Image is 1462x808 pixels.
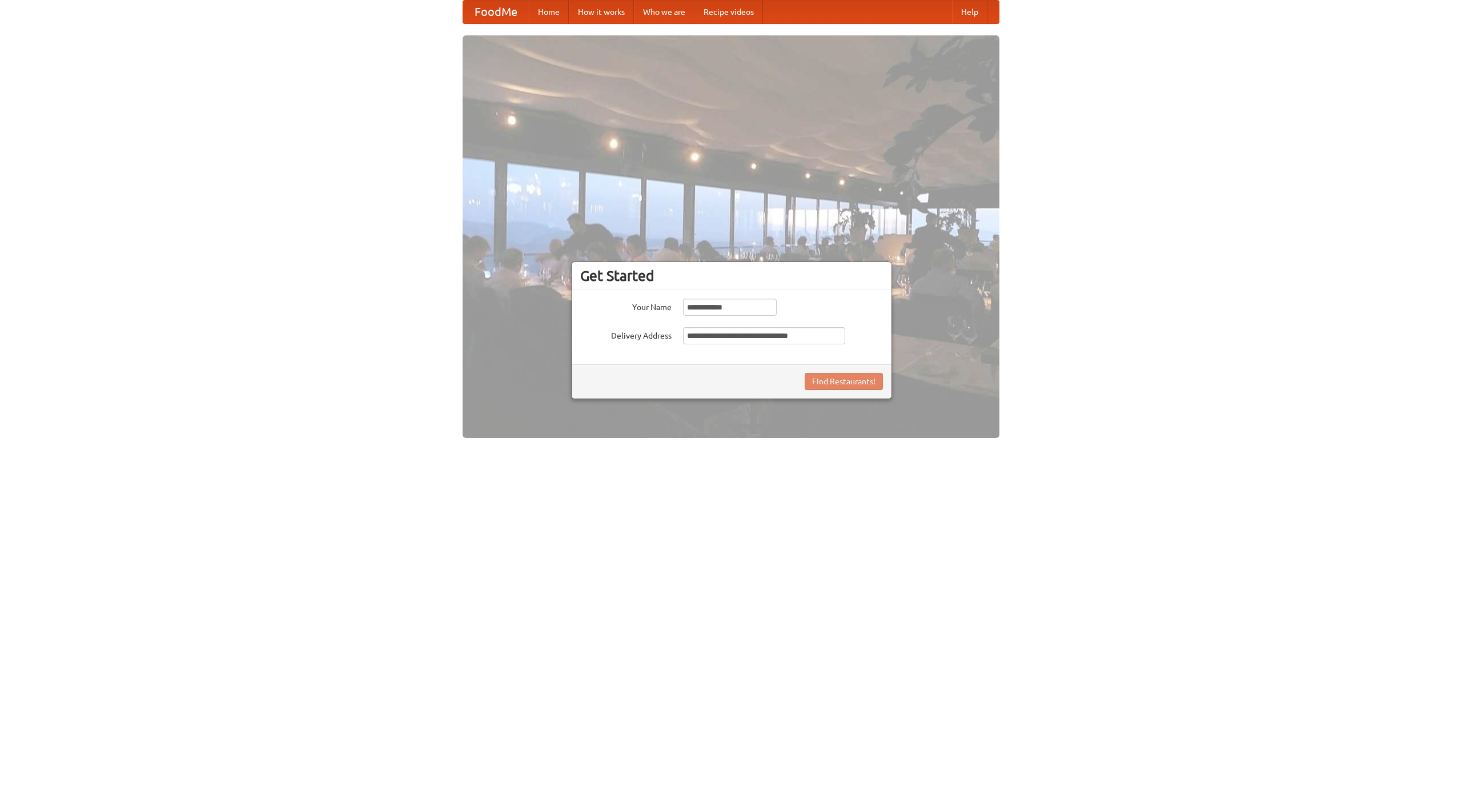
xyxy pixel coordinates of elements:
h3: Get Started [580,267,883,284]
a: Help [952,1,987,23]
a: Home [529,1,569,23]
a: Who we are [634,1,694,23]
label: Delivery Address [580,327,672,341]
a: How it works [569,1,634,23]
button: Find Restaurants! [805,373,883,390]
label: Your Name [580,299,672,313]
a: Recipe videos [694,1,763,23]
a: FoodMe [463,1,529,23]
